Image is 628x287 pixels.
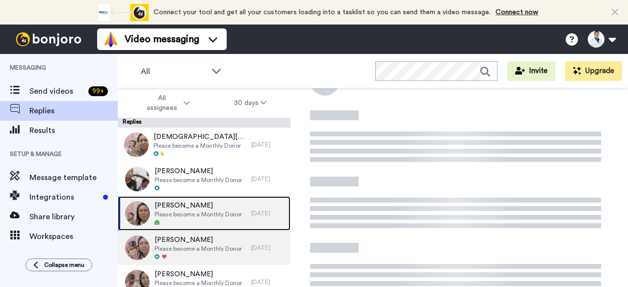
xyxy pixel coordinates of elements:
[29,231,118,242] span: Workspaces
[154,132,246,142] span: [DEMOGRAPHIC_DATA][PERSON_NAME]
[155,201,242,210] span: [PERSON_NAME]
[118,196,290,231] a: [PERSON_NAME]Please become a Monthly Donor[DATE]
[118,231,290,265] a: [PERSON_NAME]Please become a Monthly Donor[DATE]
[155,269,242,279] span: [PERSON_NAME]
[88,86,108,96] div: 99 +
[154,142,246,150] span: Please become a Monthly Donor
[507,61,555,81] button: Invite
[155,166,242,176] span: [PERSON_NAME]
[118,162,290,196] a: [PERSON_NAME]Please become a Monthly Donor[DATE]
[125,235,150,260] img: 6f5b0392-1828-467a-ba25-bd7eb8aa26d9-thumb.jpg
[118,118,290,128] div: Replies
[103,31,119,47] img: vm-color.svg
[29,191,99,203] span: Integrations
[125,167,150,191] img: f9b4beff-a8c3-4646-b430-062242d6ed55-thumb.jpg
[44,261,84,269] span: Collapse menu
[118,128,290,162] a: [DEMOGRAPHIC_DATA][PERSON_NAME]Please become a Monthly Donor[DATE]
[29,172,118,183] span: Message template
[155,210,242,218] span: Please become a Monthly Donor
[251,244,286,252] div: [DATE]
[251,278,286,286] div: [DATE]
[29,211,118,223] span: Share library
[155,279,242,287] span: Please become a Monthly Donor
[120,89,212,117] button: All assignees
[154,9,491,16] span: Connect your tool and get all your customers loading into a tasklist so you can send them a video...
[155,245,242,253] span: Please become a Monthly Donor
[496,9,538,16] a: Connect now
[155,176,242,184] span: Please become a Monthly Donor
[155,235,242,245] span: [PERSON_NAME]
[212,94,289,112] button: 30 days
[125,32,199,46] span: Video messaging
[251,209,286,217] div: [DATE]
[565,61,622,81] button: Upgrade
[124,132,149,157] img: ab93363e-bab5-4ed0-bea0-41fb0d01ca62-thumb.jpg
[251,141,286,149] div: [DATE]
[26,259,92,271] button: Collapse menu
[125,201,150,226] img: 13c12f1f-9f25-488b-9f28-5f01855d3ed9-thumb.jpg
[29,105,118,117] span: Replies
[95,4,149,21] div: animation
[29,125,118,136] span: Results
[141,66,207,78] span: All
[142,93,182,113] span: All assignees
[12,32,85,46] img: bj-logo-header-white.svg
[29,85,84,97] span: Send videos
[251,175,286,183] div: [DATE]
